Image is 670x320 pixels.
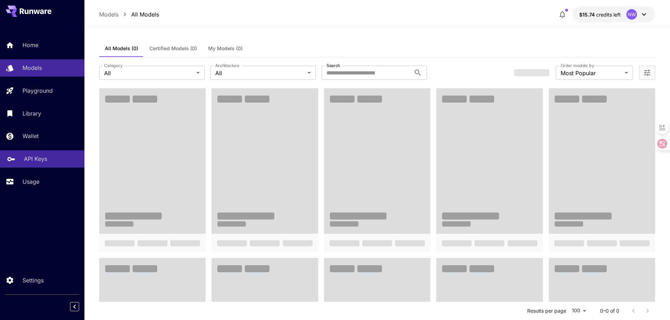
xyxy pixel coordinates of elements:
p: 0–0 of 0 [600,307,619,314]
p: Wallet [23,132,39,140]
span: My Models (0) [208,45,243,52]
div: NW [626,9,637,20]
span: credits left [596,12,621,18]
label: Search [326,63,340,68]
div: $15.7415 [579,11,621,18]
button: Collapse sidebar [70,302,79,311]
label: Architecture [215,63,239,68]
p: Models [23,64,42,72]
span: Most Popular [561,69,622,77]
p: Settings [23,276,44,285]
label: Category [104,63,123,68]
button: Open more filters [643,68,651,77]
a: All Models [131,10,159,19]
span: All [215,69,305,77]
p: Usage [23,177,39,186]
div: 100 [569,306,589,316]
span: $15.74 [579,12,596,18]
p: API Keys [24,155,47,163]
p: Playground [23,86,53,95]
nav: breadcrumb [99,10,159,19]
button: $15.7415NW [572,6,655,22]
span: Certified Models (0) [149,45,197,52]
p: Library [23,109,41,118]
p: Home [23,41,38,49]
p: Results per page [527,307,566,314]
span: All [104,69,193,77]
span: All Models (0) [105,45,138,52]
div: Collapse sidebar [75,300,84,313]
label: Order models by [561,63,594,68]
a: Models [99,10,119,19]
